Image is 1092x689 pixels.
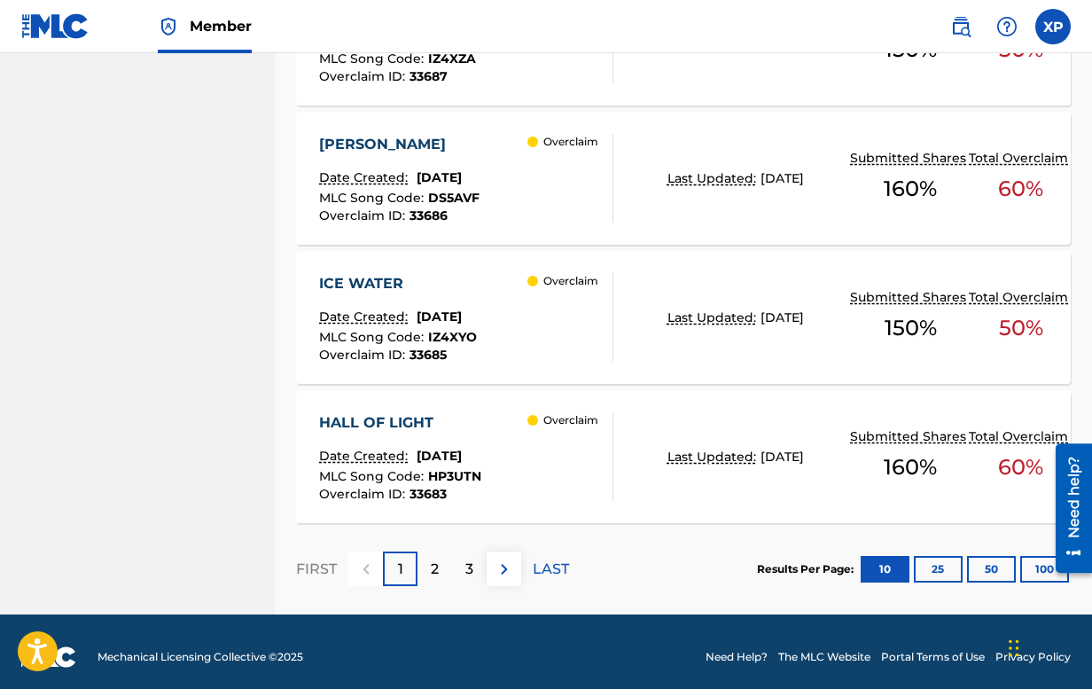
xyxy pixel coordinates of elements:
[296,112,1071,245] a: [PERSON_NAME]Date Created:[DATE]MLC Song Code:DS5AVFOverclaim ID:33686 OverclaimLast Updated:[DAT...
[319,273,477,294] div: ICE WATER
[158,16,179,37] img: Top Rightsholder
[417,309,462,325] span: [DATE]
[706,649,768,665] a: Need Help?
[319,468,428,484] span: MLC Song Code :
[881,649,985,665] a: Portal Terms of Use
[494,559,515,580] img: right
[417,448,462,464] span: [DATE]
[996,16,1018,37] img: help
[319,134,480,155] div: [PERSON_NAME]
[319,329,428,345] span: MLC Song Code :
[850,288,971,307] p: Submitted Shares
[409,347,447,363] span: 33685
[995,649,1071,665] a: Privacy Policy
[884,451,937,483] span: 160 %
[1020,556,1069,583] button: 100
[319,168,412,187] p: Date Created:
[533,559,569,580] p: LAST
[97,649,303,665] span: Mechanical Licensing Collective © 2025
[884,173,937,205] span: 160 %
[667,169,760,188] p: Last Updated:
[319,190,428,206] span: MLC Song Code :
[850,427,971,446] p: Submitted Shares
[319,347,409,363] span: Overclaim ID :
[850,149,971,168] p: Submitted Shares
[757,561,858,577] p: Results Per Page:
[885,312,937,344] span: 150 %
[760,170,804,186] span: [DATE]
[1035,9,1071,44] div: User Menu
[21,13,90,39] img: MLC Logo
[319,486,409,502] span: Overclaim ID :
[1042,436,1092,579] iframe: Resource Center
[409,486,447,502] span: 33683
[428,51,476,67] span: IZ4XZA
[967,556,1016,583] button: 50
[667,448,760,466] p: Last Updated:
[760,309,804,325] span: [DATE]
[465,559,473,580] p: 3
[319,412,481,434] div: HALL OF LIGHT
[543,412,598,428] p: Overclaim
[296,559,337,580] p: FIRST
[190,16,252,36] span: Member
[998,173,1043,205] span: 60 %
[861,556,909,583] button: 10
[543,273,598,289] p: Overclaim
[1003,604,1092,689] iframe: Chat Widget
[760,449,804,465] span: [DATE]
[409,207,448,223] span: 33686
[667,309,760,327] p: Last Updated:
[543,134,598,150] p: Overclaim
[914,556,963,583] button: 25
[969,149,1072,168] p: Total Overclaim
[319,51,428,67] span: MLC Song Code :
[989,9,1025,44] div: Help
[778,649,870,665] a: The MLC Website
[296,390,1071,523] a: HALL OF LIGHTDate Created:[DATE]MLC Song Code:HP3UTNOverclaim ID:33683 OverclaimLast Updated:[DAT...
[943,9,979,44] a: Public Search
[1009,622,1019,675] div: Drag
[428,468,481,484] span: HP3UTN
[999,312,1043,344] span: 50 %
[296,251,1071,384] a: ICE WATERDate Created:[DATE]MLC Song Code:IZ4XYOOverclaim ID:33685 OverclaimLast Updated:[DATE]Su...
[428,329,477,345] span: IZ4XYO
[398,559,403,580] p: 1
[319,447,412,466] p: Date Created:
[998,451,1043,483] span: 60 %
[969,427,1072,446] p: Total Overclaim
[319,68,409,84] span: Overclaim ID :
[969,288,1072,307] p: Total Overclaim
[431,559,439,580] p: 2
[417,169,462,185] span: [DATE]
[950,16,971,37] img: search
[319,308,412,326] p: Date Created:
[409,68,448,84] span: 33687
[319,207,409,223] span: Overclaim ID :
[428,190,480,206] span: DS5AVF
